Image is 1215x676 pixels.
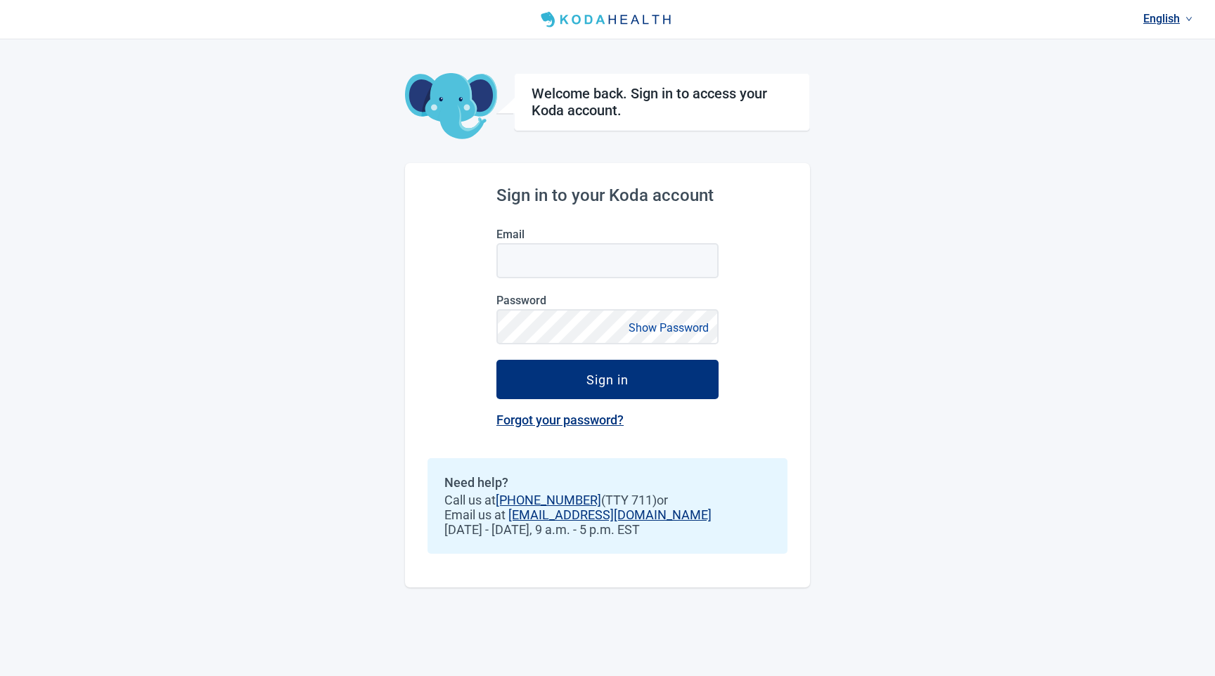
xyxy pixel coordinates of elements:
[444,493,771,507] span: Call us at (TTY 711) or
[444,507,771,522] span: Email us at
[444,475,771,490] h2: Need help?
[535,8,680,31] img: Koda Health
[496,412,624,427] a: Forgot your password?
[496,228,719,241] label: Email
[586,372,629,386] div: Sign in
[1185,15,1192,22] span: down
[532,85,792,119] h1: Welcome back. Sign in to access your Koda account.
[405,39,810,587] main: Main content
[624,318,713,337] button: Show Password
[496,294,719,307] label: Password
[444,522,771,537] span: [DATE] - [DATE], 9 a.m. - 5 p.m. EST
[496,186,719,205] h2: Sign in to your Koda account
[508,507,712,522] a: [EMAIL_ADDRESS][DOMAIN_NAME]
[496,360,719,399] button: Sign in
[1138,7,1198,30] a: Current language: English
[405,73,497,141] img: Koda Elephant
[496,493,601,507] a: [PHONE_NUMBER]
